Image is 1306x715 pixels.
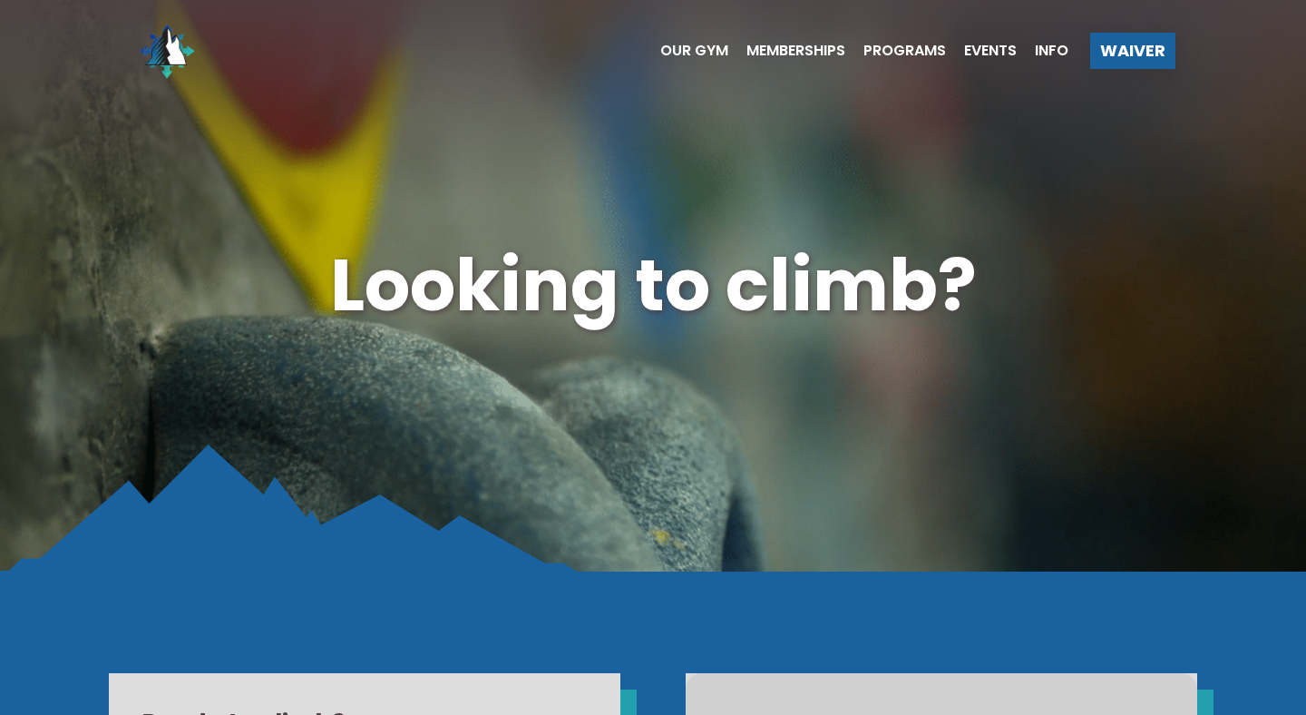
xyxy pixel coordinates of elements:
span: Programs [863,44,946,58]
span: Waiver [1100,43,1165,59]
a: Programs [845,44,946,58]
h1: Looking to climb? [109,236,1197,337]
a: Memberships [728,44,845,58]
a: Our Gym [642,44,728,58]
a: Waiver [1090,33,1175,69]
span: Info [1035,44,1068,58]
a: Info [1017,44,1068,58]
span: Events [964,44,1017,58]
a: Events [946,44,1017,58]
img: North Wall Logo [131,15,203,87]
span: Our Gym [660,44,728,58]
span: Memberships [746,44,845,58]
